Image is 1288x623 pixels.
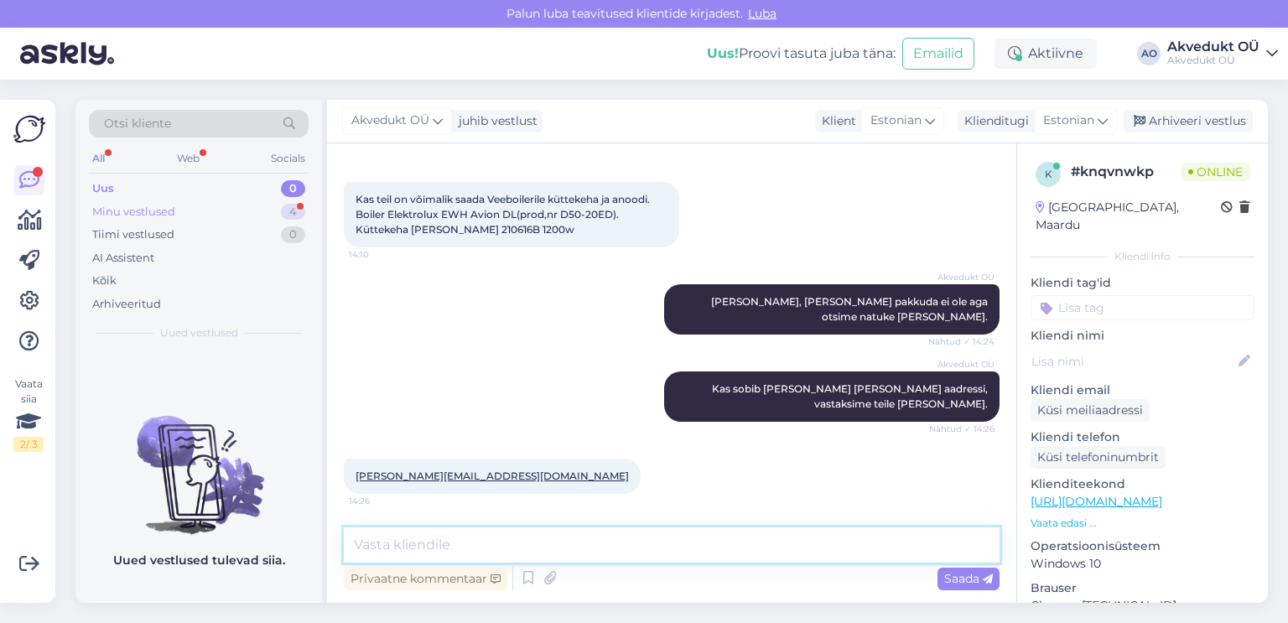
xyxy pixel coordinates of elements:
[1167,40,1259,54] div: Akvedukt OÜ
[1031,555,1254,573] p: Windows 10
[92,180,114,197] div: Uus
[1031,597,1254,615] p: Chrome [TECHNICAL_ID]
[92,273,117,289] div: Kõik
[1167,54,1259,67] div: Akvedukt OÜ
[113,552,285,569] p: Uued vestlused tulevad siia.
[1031,494,1162,509] a: [URL][DOMAIN_NAME]
[356,470,629,482] a: [PERSON_NAME][EMAIL_ADDRESS][DOMAIN_NAME]
[174,148,203,169] div: Web
[958,112,1029,130] div: Klienditugi
[92,226,174,243] div: Tiimi vestlused
[1031,537,1254,555] p: Operatsioonisüsteem
[1167,40,1278,67] a: Akvedukt OÜAkvedukt OÜ
[1031,428,1254,446] p: Kliendi telefon
[902,38,974,70] button: Emailid
[281,180,305,197] div: 0
[92,204,175,221] div: Minu vestlused
[452,112,538,130] div: juhib vestlust
[1031,475,1254,493] p: Klienditeekond
[944,571,993,586] span: Saada
[351,112,429,130] span: Akvedukt OÜ
[743,6,782,21] span: Luba
[349,495,412,507] span: 14:26
[75,386,322,537] img: No chats
[1031,249,1254,264] div: Kliendi info
[160,325,238,340] span: Uued vestlused
[932,271,995,283] span: Akvedukt OÜ
[712,382,990,410] span: Kas sobib [PERSON_NAME] [PERSON_NAME] aadressi, vastaksime teile [PERSON_NAME].
[89,148,108,169] div: All
[1124,110,1253,132] div: Arhiveeri vestlus
[1031,579,1254,597] p: Brauser
[1036,199,1221,234] div: [GEOGRAPHIC_DATA], Maardu
[1031,274,1254,292] p: Kliendi tag'id
[344,568,507,590] div: Privaatne kommentaar
[13,113,45,145] img: Askly Logo
[1182,163,1249,181] span: Online
[1031,295,1254,320] input: Lisa tag
[1031,399,1150,422] div: Küsi meiliaadressi
[1031,382,1254,399] p: Kliendi email
[1071,162,1182,182] div: # knqvnwkp
[932,358,995,371] span: Akvedukt OÜ
[281,204,305,221] div: 4
[707,44,896,64] div: Proovi tasuta juba täna:
[281,226,305,243] div: 0
[92,250,154,267] div: AI Assistent
[13,437,44,452] div: 2 / 3
[711,295,990,323] span: [PERSON_NAME], [PERSON_NAME] pakkuda ei ole aga otsime natuke [PERSON_NAME].
[929,423,995,435] span: Nähtud ✓ 14:26
[815,112,856,130] div: Klient
[1031,516,1254,531] p: Vaata edasi ...
[1045,168,1052,180] span: k
[1137,42,1161,65] div: AO
[267,148,309,169] div: Socials
[92,296,161,313] div: Arhiveeritud
[356,193,652,236] span: Kas teil on võimalik saada Veeboilerile küttekeha ja anoodi. Boiler Elektrolux EWH Avion DL(prod,...
[13,376,44,452] div: Vaata siia
[870,112,922,130] span: Estonian
[349,248,412,261] span: 14:10
[104,115,171,132] span: Otsi kliente
[1031,352,1235,371] input: Lisa nimi
[995,39,1097,69] div: Aktiivne
[1031,327,1254,345] p: Kliendi nimi
[1031,446,1166,469] div: Küsi telefoninumbrit
[928,335,995,348] span: Nähtud ✓ 14:24
[1043,112,1094,130] span: Estonian
[707,45,739,61] b: Uus!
